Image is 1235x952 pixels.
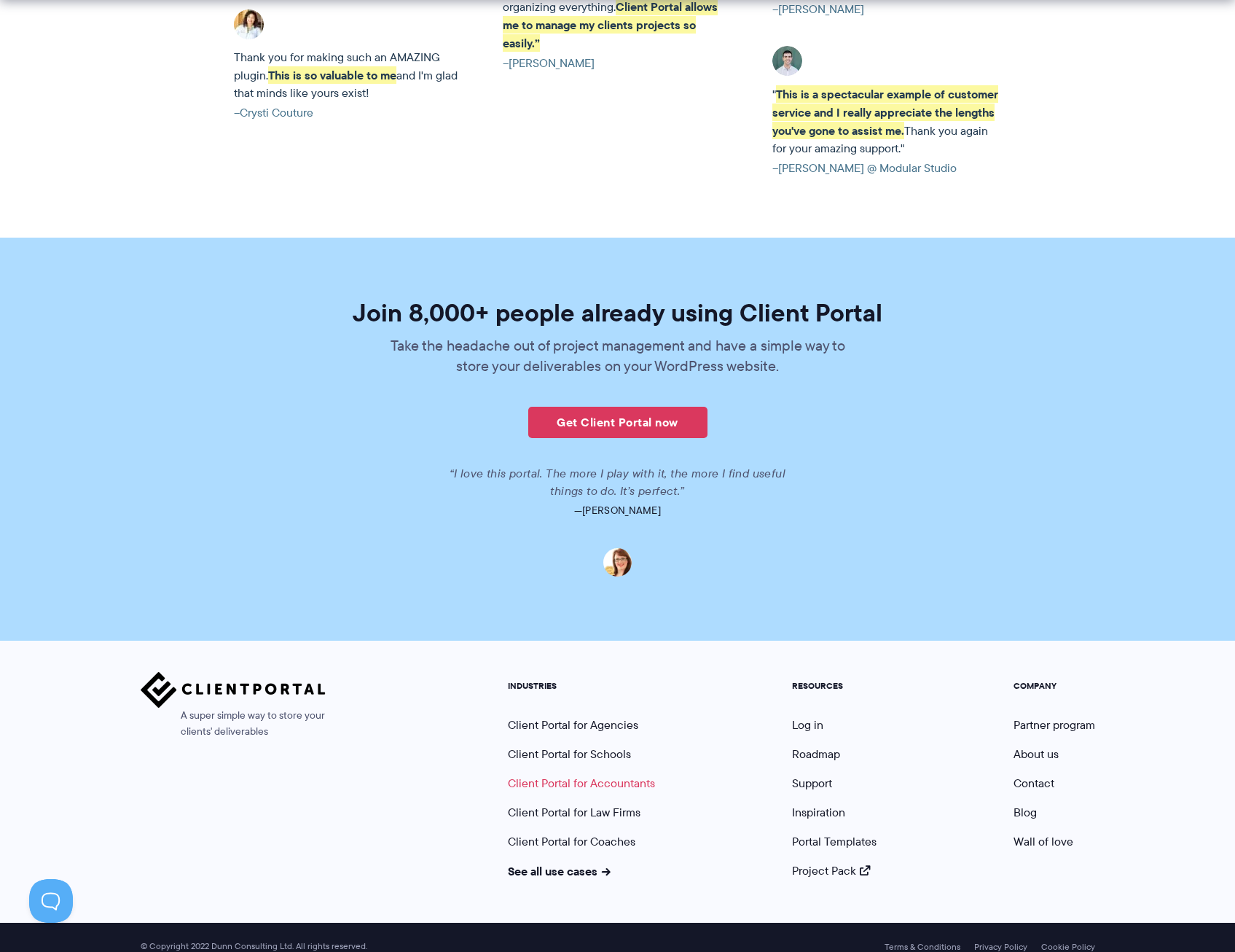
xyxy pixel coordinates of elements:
[133,941,375,952] span: © Copyright 2022 Dunn Consulting Ltd. All rights reserved.
[508,833,635,850] a: Client Portal for Coaches
[268,66,396,84] strong: This is so valuable to me
[792,746,840,762] a: Roadmap
[1014,775,1054,792] a: Contact
[1014,746,1059,762] a: About us
[234,104,463,122] cite: –Crysti Couture
[29,879,73,923] iframe: Toggle Customer Support
[1014,681,1095,691] h5: COMPANY
[792,775,832,792] a: Support
[508,681,655,691] h5: INDUSTRIES
[885,942,960,952] a: Terms & Conditions
[432,465,804,500] p: “I love this portal. The more I play with it, the more I find useful things to do. It’s perfect.”
[792,717,823,733] a: Log in
[1014,717,1095,733] a: Partner program
[528,407,707,438] a: Get Client Portal now
[508,746,631,762] a: Client Portal for Schools
[208,300,1027,325] h2: Join 8,000+ people already using Client Portal
[1014,833,1073,850] a: Wall of love
[792,681,877,691] h5: RESOURCES
[792,833,877,850] a: Portal Templates
[772,1,1001,18] cite: –[PERSON_NAME]
[503,55,732,72] cite: –[PERSON_NAME]
[234,49,463,102] p: Thank you for making such an AMAZING plugin. and I'm glad that minds like yours exist!
[1014,804,1037,821] a: Blog
[974,942,1027,952] a: Privacy Policy
[508,775,655,792] a: Client Portal for Accountants
[508,804,640,821] a: Client Portal for Law Firms
[381,335,855,376] p: Take the headache out of project management and have a simple way to store your deliverables on y...
[234,9,264,39] img: Crysti Couture's testimonial for Client Portal
[508,717,638,733] a: Client Portal for Agencies
[208,500,1027,520] p: —[PERSON_NAME]
[1041,942,1095,952] a: Cookie Policy
[772,160,1001,177] cite: –[PERSON_NAME] @ Modular Studio
[141,708,326,740] span: A super simple way to store your clients' deliverables
[772,85,998,139] strong: This is a spectacular example of customer service and I really appreciate the lengths you've gone...
[792,804,845,821] a: Inspiration
[792,862,871,879] a: Project Pack
[772,85,1001,157] p: " Thank you again for your amazing support."
[508,862,611,880] a: See all use cases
